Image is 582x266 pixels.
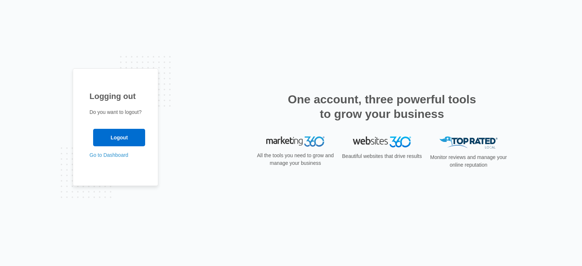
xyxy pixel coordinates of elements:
[341,152,423,160] p: Beautiful websites that drive results
[93,129,145,146] input: Logout
[89,108,141,116] p: Do you want to logout?
[89,90,141,102] h1: Logging out
[255,152,336,167] p: All the tools you need to grow and manage your business
[428,154,509,169] p: Monitor reviews and manage your online reputation
[353,136,411,147] img: Websites 360
[286,92,478,121] h2: One account, three powerful tools to grow your business
[266,136,324,147] img: Marketing 360
[439,136,498,148] img: Top Rated Local
[89,152,128,158] a: Go to Dashboard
